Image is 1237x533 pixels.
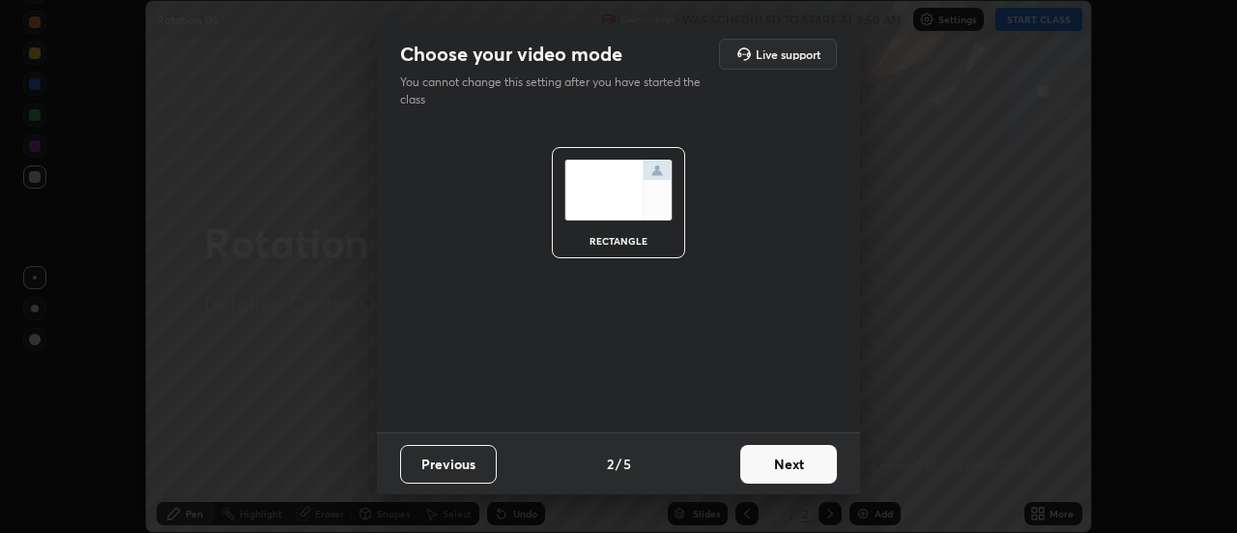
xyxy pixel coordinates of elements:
h4: 2 [607,454,614,474]
div: rectangle [580,236,657,246]
img: normalScreenIcon.ae25ed63.svg [564,160,673,221]
h4: 5 [623,454,631,474]
h5: Live support [756,48,820,60]
h2: Choose your video mode [400,42,622,67]
h4: / [616,454,621,474]
button: Next [740,445,837,484]
p: You cannot change this setting after you have started the class [400,74,713,108]
button: Previous [400,445,497,484]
